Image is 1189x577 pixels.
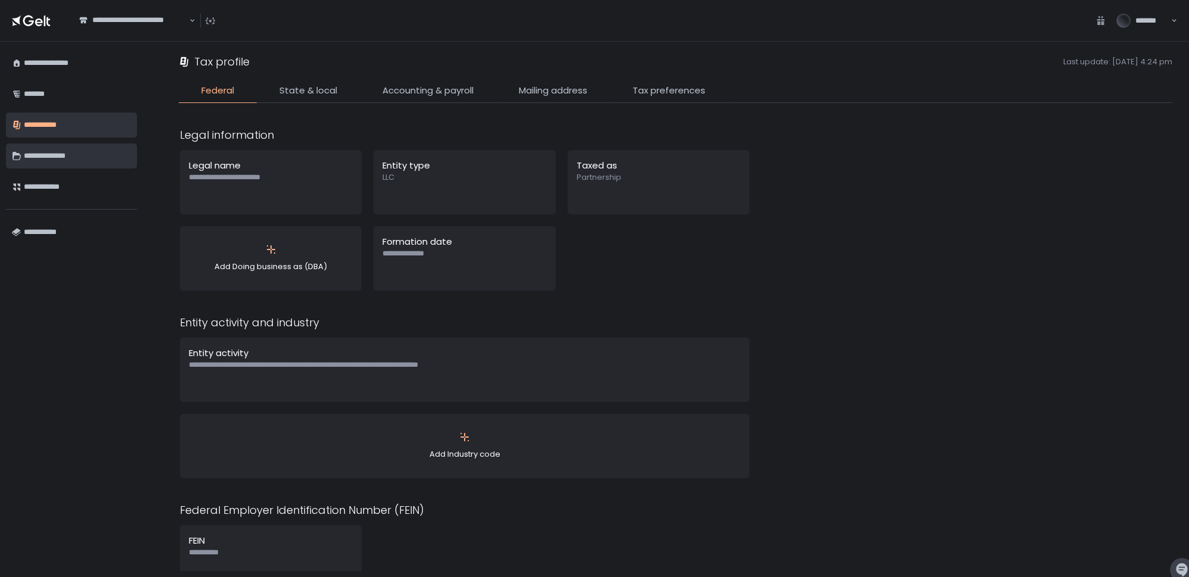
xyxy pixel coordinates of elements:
button: Taxed asPartnership [568,150,749,214]
button: Entity typeLLC [373,150,555,214]
div: Entity activity and industry [180,314,749,330]
input: Search for option [79,26,188,38]
span: Accounting & payroll [382,84,474,98]
span: Partnership [577,172,740,183]
span: Entity activity [189,347,248,359]
h1: Tax profile [194,54,250,70]
button: Add Doing business as (DBA) [180,226,362,291]
span: Tax preferences [633,84,705,98]
span: Taxed as [577,159,617,171]
span: Last update: [DATE] 4:24 pm [254,57,1172,67]
span: State & local [279,84,337,98]
div: Add Industry code [189,423,740,469]
span: Formation date [382,235,452,248]
span: FEIN [189,534,205,547]
button: Add Industry code [180,414,749,478]
div: Search for option [71,8,195,33]
div: Federal Employer Identification Number (FEIN) [180,502,749,518]
span: Entity type [382,159,430,171]
span: Federal [201,84,234,98]
div: Add Doing business as (DBA) [189,235,353,282]
span: Mailing address [519,84,587,98]
div: Legal information [180,127,749,143]
span: Legal name [189,159,241,171]
span: LLC [382,172,546,183]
